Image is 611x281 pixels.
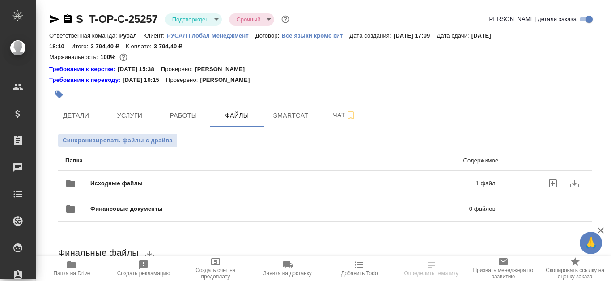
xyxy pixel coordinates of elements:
button: Определить тематику [395,256,467,281]
span: Детали [55,110,98,121]
span: Заявка на доставку [263,270,311,277]
button: folder [60,198,81,220]
div: Нажми, чтобы открыть папку с инструкцией [49,65,118,74]
button: 🙏 [580,232,602,254]
button: Срочный [233,16,263,23]
button: Синхронизировать файлы с драйва [58,134,177,147]
button: folder [60,173,81,194]
button: Доп статусы указывают на важность/срочность заказа [280,13,291,25]
span: 🙏 [583,234,598,252]
button: download [139,243,160,265]
button: Подтвержден [170,16,212,23]
span: Определить тематику [404,270,458,277]
span: Работы [162,110,205,121]
span: Создать рекламацию [117,270,170,277]
button: 0.00 RUB; [118,51,129,63]
span: Синхронизировать файлы с драйва [63,136,173,145]
span: Исходные файлы [90,179,309,188]
p: Итого: [71,43,90,50]
span: Финальные файлы [58,248,139,258]
p: Клиент: [144,32,167,39]
div: Нажми, чтобы открыть папку с инструкцией [49,76,123,85]
a: Требования к верстке: [49,65,118,74]
p: Маржинальность: [49,54,100,60]
a: S_T-OP-C-25257 [76,13,158,25]
span: Финансовые документы [90,204,316,213]
span: [PERSON_NAME] детали заказа [488,15,577,24]
p: 1 файл [309,179,495,188]
button: Скопировать ссылку на оценку заказа [539,256,611,281]
p: Содержимое [273,156,498,165]
span: Добавить Todo [341,270,378,277]
p: 3 794,40 ₽ [90,43,126,50]
button: Создать счет на предоплату [180,256,252,281]
p: Дата создания: [349,32,393,39]
p: Проверено: [166,76,200,85]
span: Услуги [108,110,151,121]
button: Скопировать ссылку для ЯМессенджера [49,14,60,25]
p: К оплате: [126,43,154,50]
p: 100% [100,54,118,60]
p: РУСАЛ Глобал Менеджмент [167,32,255,39]
button: Скопировать ссылку [62,14,73,25]
button: Добавить Todo [323,256,395,281]
span: Файлы [216,110,259,121]
a: Все языки кроме кит [281,31,349,39]
span: Создать счет на предоплату [185,267,246,280]
button: Создать рекламацию [108,256,180,281]
svg: Подписаться [345,110,356,121]
p: Все языки кроме кит [281,32,349,39]
p: [PERSON_NAME] [195,65,251,74]
span: Папка на Drive [53,270,90,277]
span: Скопировать ссылку на оценку заказа [544,267,606,280]
p: Русал [119,32,144,39]
span: Призвать менеджера по развитию [473,267,534,280]
a: РУСАЛ Глобал Менеджмент [167,31,255,39]
label: uploadFiles [542,173,564,194]
p: Договор: [255,32,282,39]
span: Чат [323,110,366,121]
button: Призвать менеджера по развитию [467,256,539,281]
button: Добавить тэг [49,85,69,104]
p: [PERSON_NAME] [200,76,256,85]
button: Папка на Drive [36,256,108,281]
p: 0 файлов [316,204,495,213]
button: download [564,173,585,194]
a: Требования к переводу: [49,76,123,85]
p: Проверено: [161,65,195,74]
span: Smartcat [269,110,312,121]
div: Подтвержден [229,13,274,26]
p: [DATE] 17:09 [394,32,437,39]
button: Заявка на доставку [251,256,323,281]
p: Дата сдачи: [437,32,471,39]
p: 3 794,40 ₽ [154,43,189,50]
p: Ответственная команда: [49,32,119,39]
p: [DATE] 10:15 [123,76,166,85]
p: Папка [65,156,273,165]
div: Подтвержден [165,13,222,26]
p: [DATE] 15:38 [118,65,161,74]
